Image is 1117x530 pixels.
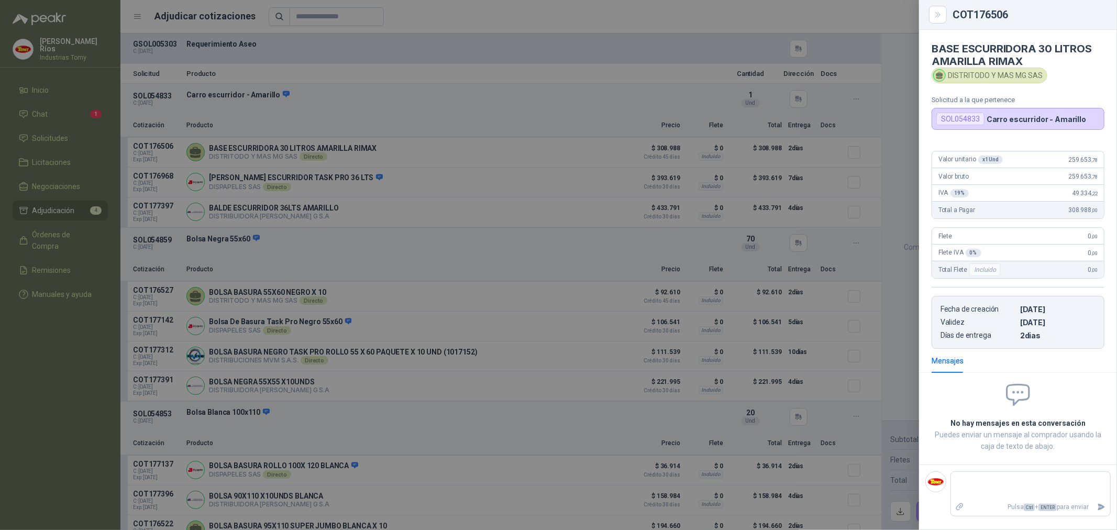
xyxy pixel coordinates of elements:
span: ,78 [1091,174,1098,180]
div: Incluido [969,263,1001,276]
div: COT176506 [953,9,1104,20]
h4: BASE ESCURRIDORA 30 LITROS AMARILLA RIMAX [932,42,1104,68]
span: 0 [1088,249,1098,257]
span: Valor bruto [938,173,969,180]
span: Flete [938,233,952,240]
p: Solicitud a la que pertenece [932,96,1104,104]
span: 0 [1088,266,1098,273]
p: Validez [941,318,1016,327]
p: Días de entrega [941,331,1016,340]
p: Pulsa + para enviar [969,498,1093,516]
span: ,78 [1091,157,1098,163]
button: Enviar [1093,498,1110,516]
span: Total a Pagar [938,206,975,214]
div: Mensajes [932,355,964,367]
span: ,22 [1091,191,1098,196]
p: [DATE] [1020,305,1096,314]
span: Total Flete [938,263,1003,276]
p: 2 dias [1020,331,1096,340]
span: 308.988 [1068,206,1098,214]
div: DISTRITODO Y MAS MG SAS [932,68,1047,83]
span: ,00 [1091,207,1098,213]
button: Close [932,8,944,21]
p: Carro escurridor - Amarillo [987,115,1086,124]
span: Ctrl [1024,504,1035,511]
span: 259.653 [1068,173,1098,180]
span: ,00 [1091,250,1098,256]
p: Puedes enviar un mensaje al comprador usando la caja de texto de abajo. [932,429,1104,452]
span: ,00 [1091,234,1098,239]
div: x 1 Und [978,156,1003,164]
label: Adjuntar archivos [951,498,969,516]
img: Company Logo [926,472,946,492]
span: 259.653 [1068,156,1098,163]
h2: No hay mensajes en esta conversación [932,417,1104,429]
span: ENTER [1038,504,1057,511]
span: IVA [938,189,969,197]
div: SOL054833 [936,113,985,125]
p: [DATE] [1020,318,1096,327]
p: Fecha de creación [941,305,1016,314]
span: 49.334 [1072,190,1098,197]
div: 19 % [950,189,969,197]
span: 0 [1088,233,1098,240]
span: ,00 [1091,267,1098,273]
span: Flete IVA [938,249,981,257]
span: Valor unitario [938,156,1003,164]
div: 0 % [966,249,981,257]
